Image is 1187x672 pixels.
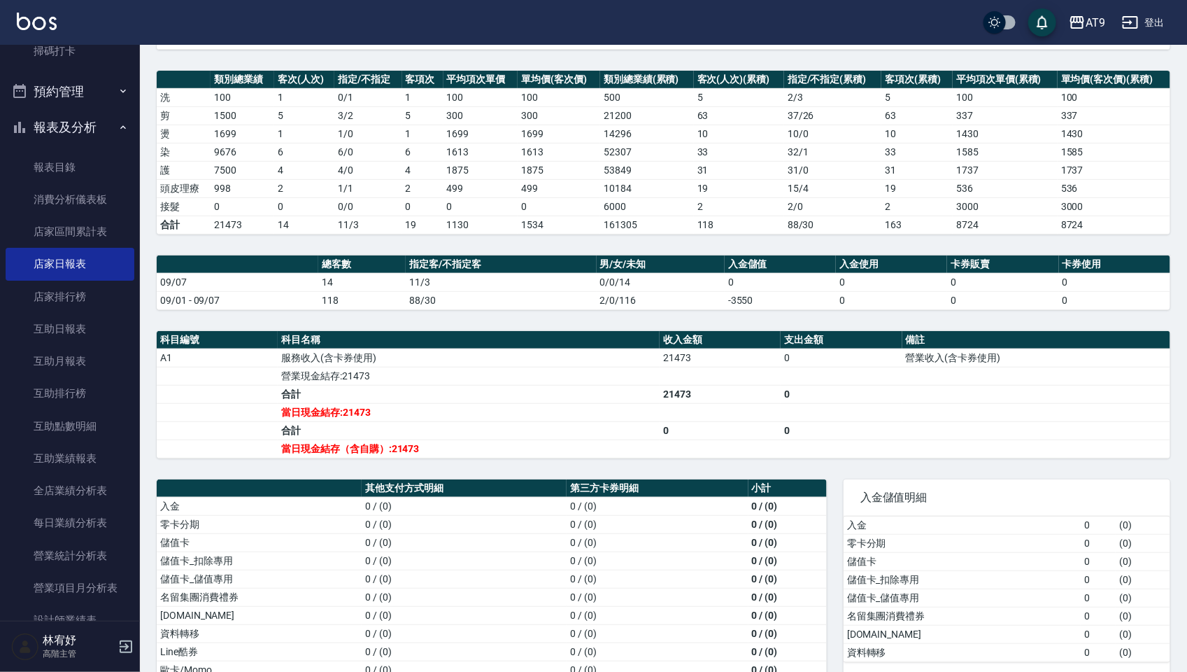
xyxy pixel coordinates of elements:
td: 當日現金結存（含自購）:21473 [278,440,660,458]
th: 收入金額 [660,331,781,349]
a: 營業統計分析表 [6,540,134,572]
span: 入金儲值明細 [860,491,1153,505]
td: 19 [402,216,443,234]
th: 卡券販賣 [947,255,1058,274]
a: 互助排行榜 [6,377,134,409]
a: 報表目錄 [6,151,134,183]
td: 11/3 [334,216,401,234]
td: 1 [274,125,334,143]
td: 0 / (0) [362,570,567,588]
th: 支出金額 [781,331,902,349]
td: 10 [881,125,953,143]
td: 0 [1081,534,1116,552]
th: 小計 [748,479,827,498]
td: 資料轉移 [157,624,362,643]
td: 8724 [953,216,1058,234]
td: 儲值卡 [157,533,362,552]
th: 平均項次單價(累積) [953,71,1058,89]
td: 0 [1059,273,1170,291]
td: -3550 [725,291,836,309]
td: [DOMAIN_NAME] [157,606,362,624]
td: 護 [157,161,211,179]
td: 1737 [1058,161,1170,179]
td: 0 [274,197,334,216]
td: 5 [402,106,443,125]
img: Person [11,633,39,661]
td: 0 [1081,607,1116,625]
button: AT9 [1063,8,1111,37]
td: ( 0 ) [1116,625,1170,643]
td: 6 / 0 [334,143,401,161]
th: 客項次 [402,71,443,89]
td: 5 [274,106,334,125]
td: 7500 [211,161,274,179]
td: 10184 [600,179,694,197]
td: 0 [781,421,902,440]
td: 0 [660,421,781,440]
a: 店家日報表 [6,248,134,280]
td: 0 / (0) [362,515,567,533]
th: 科目編號 [157,331,278,349]
td: 6 [402,143,443,161]
td: 2 [694,197,784,216]
td: 4 / 0 [334,161,401,179]
td: 88/30 [406,291,597,309]
td: 0 / (0) [567,515,748,533]
td: 6 [274,143,334,161]
td: 1 [402,125,443,143]
td: 0 [947,273,1058,291]
td: ( 0 ) [1116,607,1170,625]
td: 0 [725,273,836,291]
td: 0 / (0) [748,570,827,588]
td: 31 [694,161,784,179]
td: 0 / (0) [567,624,748,643]
td: 14 [318,273,406,291]
td: 0 [947,291,1058,309]
td: 3000 [953,197,1058,216]
td: 合計 [278,385,660,403]
td: 入金 [157,497,362,515]
button: 預約管理 [6,73,134,110]
td: 2 / 0 [784,197,881,216]
td: 0 [1081,517,1116,535]
td: 0 / (0) [748,515,827,533]
button: save [1028,8,1056,36]
td: 0 [836,291,947,309]
td: 100 [443,88,518,106]
td: 52307 [600,143,694,161]
table: a dense table [157,71,1170,234]
td: 儲值卡_儲值專用 [844,589,1081,607]
td: A1 [157,349,278,367]
td: 剪 [157,106,211,125]
td: 100 [1058,88,1170,106]
td: 300 [443,106,518,125]
td: 0 / (0) [362,606,567,624]
td: 1613 [518,143,600,161]
td: 0 / (0) [748,643,827,661]
td: 33 [881,143,953,161]
th: 第三方卡券明細 [567,479,748,498]
td: 337 [953,106,1058,125]
td: 1430 [1058,125,1170,143]
td: 500 [600,88,694,106]
p: 高階主管 [43,647,114,660]
td: 1 / 1 [334,179,401,197]
td: 名留集團消費禮券 [157,588,362,606]
td: 19 [694,179,784,197]
td: 14 [274,216,334,234]
td: 0 / (0) [748,588,827,606]
a: 全店業績分析表 [6,475,134,507]
td: 當日現金結存:21473 [278,403,660,421]
td: 1430 [953,125,1058,143]
th: 單均價(客次價)(累積) [1058,71,1170,89]
a: 店家區間累計表 [6,216,134,248]
td: 1613 [443,143,518,161]
td: 0 / (0) [748,552,827,570]
a: 掃碼打卡 [6,35,134,67]
td: 9676 [211,143,274,161]
td: 零卡分期 [844,534,1081,552]
a: 設計師業績表 [6,604,134,636]
td: 儲值卡 [844,552,1081,570]
th: 客次(人次) [274,71,334,89]
td: 499 [518,179,600,197]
